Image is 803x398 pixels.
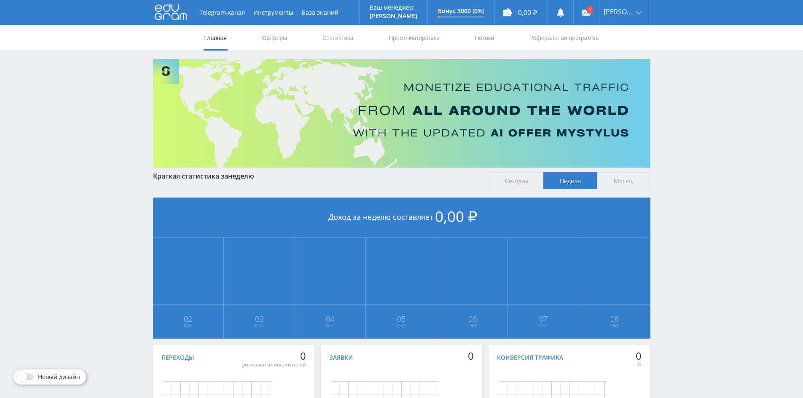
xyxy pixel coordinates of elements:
[636,350,642,362] div: 0
[370,13,417,19] p: [PERSON_NAME]
[370,4,417,11] p: Ваш менеджер:
[261,25,288,51] a: Офферы
[468,350,474,362] div: 0
[508,322,578,329] span: Окт
[153,198,650,238] div: Доход за неделю составляет
[295,322,365,329] span: Окт
[204,25,228,51] a: Главная
[161,354,194,361] div: Переходы
[153,315,223,322] span: 02
[435,206,477,226] span: 0,00 ₽
[153,59,650,168] img: Banner
[580,315,650,322] span: 08
[438,315,508,322] span: 06
[224,322,294,329] span: Окт
[38,374,80,380] span: Новый дизайн
[242,350,306,362] div: 0
[295,315,365,322] span: 04
[529,25,600,51] a: Реферальная программа
[543,172,597,189] span: Неделя
[388,25,440,51] a: Промо-материалы
[242,361,306,368] div: уникальных посетителей
[604,8,633,15] span: [PERSON_NAME]
[438,8,484,14] p: Бонус 3000 (0%)
[322,25,355,51] a: Статистика
[508,315,578,322] span: 07
[329,354,353,361] div: Заявки
[438,322,508,329] span: Окт
[153,322,223,329] span: Окт
[366,322,436,329] span: Окт
[636,361,642,368] div: %
[228,171,254,181] span: неделю
[474,25,495,51] a: Потоки
[597,172,650,189] span: Месяц
[366,315,436,322] span: 05
[224,315,294,322] span: 03
[490,172,543,189] span: Сегодня
[153,172,482,180] div: Краткая статистика за
[497,354,563,361] div: Конверсия трафика
[580,322,650,329] span: Окт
